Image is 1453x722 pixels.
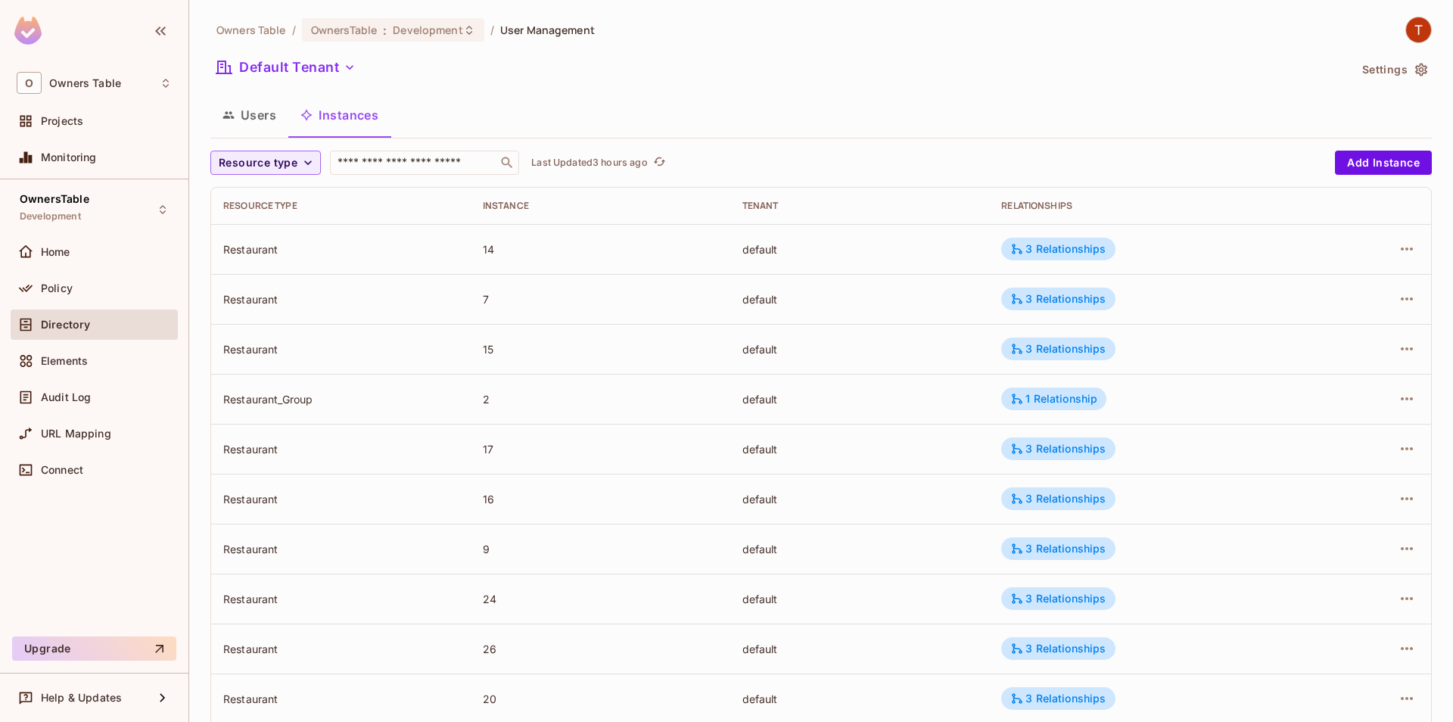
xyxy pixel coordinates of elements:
button: Instances [288,96,390,134]
button: Resource type [210,151,321,175]
div: 16 [483,492,718,506]
div: 3 Relationships [1010,642,1106,655]
button: Users [210,96,288,134]
div: 15 [483,342,718,356]
button: refresh [651,154,669,172]
span: OwnersTable [311,23,377,37]
div: 9 [483,542,718,556]
span: Directory [41,319,90,331]
div: default [742,342,978,356]
div: default [742,392,978,406]
span: Help & Updates [41,692,122,704]
div: Tenant [742,200,978,212]
button: Default Tenant [210,55,362,79]
div: default [742,592,978,606]
span: Audit Log [41,391,91,403]
div: 3 Relationships [1010,442,1106,456]
span: O [17,72,42,94]
div: Restaurant [223,242,459,257]
p: Last Updated 3 hours ago [531,157,647,169]
button: Upgrade [12,636,176,661]
div: default [742,492,978,506]
span: : [382,24,387,36]
div: 1 Relationship [1010,392,1097,406]
div: default [742,242,978,257]
span: URL Mapping [41,428,111,440]
div: 20 [483,692,718,706]
div: Restaurant [223,492,459,506]
img: TableSteaks Development [1406,17,1431,42]
span: OwnersTable [20,193,89,205]
div: 24 [483,592,718,606]
li: / [292,23,296,37]
span: Development [20,210,81,223]
li: / [490,23,494,37]
div: Restaurant [223,692,459,706]
span: Policy [41,282,73,294]
div: 2 [483,392,718,406]
div: Restaurant [223,542,459,556]
span: Connect [41,464,83,476]
span: Monitoring [41,151,97,163]
span: Workspace: Owners Table [49,77,121,89]
div: 3 Relationships [1010,492,1106,506]
span: Development [393,23,462,37]
span: User Management [500,23,595,37]
div: 14 [483,242,718,257]
div: Restaurant [223,592,459,606]
div: default [742,692,978,706]
span: refresh [653,155,666,170]
div: default [742,292,978,307]
div: 3 Relationships [1010,692,1106,705]
div: 3 Relationships [1010,242,1106,256]
button: Settings [1356,58,1432,82]
div: Resource type [223,200,459,212]
div: default [742,442,978,456]
span: Projects [41,115,83,127]
div: 3 Relationships [1010,342,1106,356]
img: SReyMgAAAABJRU5ErkJggg== [14,17,42,45]
div: Relationships [1001,200,1308,212]
div: 17 [483,442,718,456]
button: Add Instance [1335,151,1432,175]
div: 3 Relationships [1010,592,1106,605]
span: Resource type [219,154,297,173]
div: Restaurant [223,292,459,307]
div: Restaurant_Group [223,392,459,406]
div: Restaurant [223,642,459,656]
div: Restaurant [223,442,459,456]
div: default [742,642,978,656]
div: 3 Relationships [1010,542,1106,556]
span: the active workspace [216,23,286,37]
span: Home [41,246,70,258]
div: 26 [483,642,718,656]
span: Elements [41,355,88,367]
div: Instance [483,200,718,212]
div: default [742,542,978,556]
div: 7 [483,292,718,307]
div: Restaurant [223,342,459,356]
div: 3 Relationships [1010,292,1106,306]
span: Click to refresh data [648,154,669,172]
